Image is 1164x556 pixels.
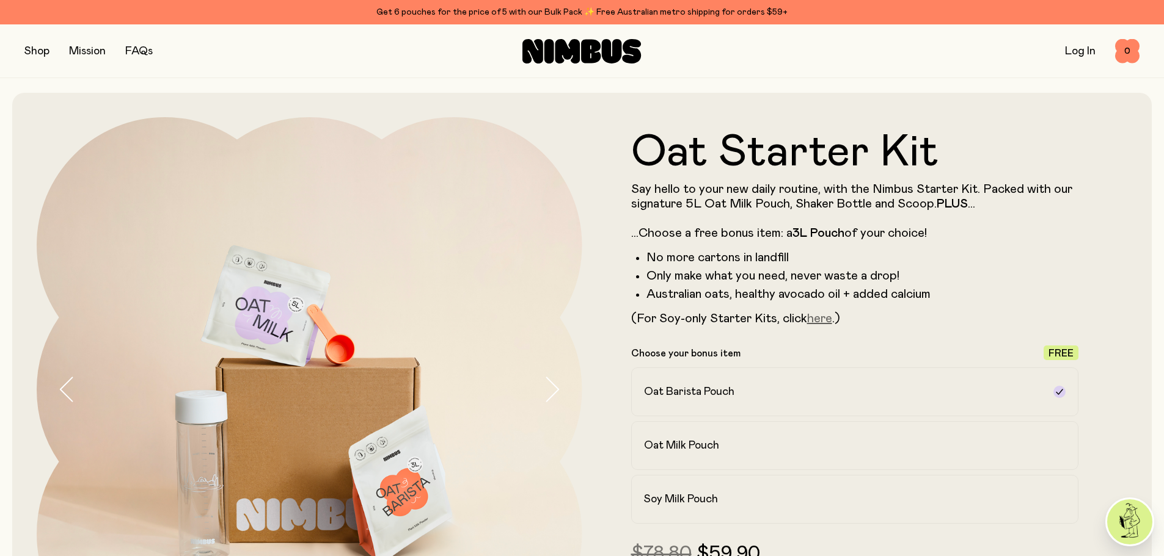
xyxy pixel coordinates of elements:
button: 0 [1115,39,1140,63]
div: Get 6 pouches for the price of 5 with our Bulk Pack ✨ Free Australian metro shipping for orders $59+ [24,5,1140,20]
strong: PLUS [937,198,968,210]
strong: Pouch [810,227,844,239]
a: here [807,312,832,325]
h2: Oat Milk Pouch [644,438,719,453]
li: Australian oats, healthy avocado oil + added calcium [646,287,1079,301]
li: Only make what you need, never waste a drop! [646,269,1079,283]
h2: Oat Barista Pouch [644,385,734,399]
span: Free [1049,348,1074,358]
h2: Soy Milk Pouch [644,492,718,507]
a: FAQs [125,46,153,57]
h1: Oat Starter Kit [631,131,1079,175]
a: Mission [69,46,106,57]
strong: 3L [792,227,807,239]
p: Choose your bonus item [631,347,741,359]
p: Say hello to your new daily routine, with the Nimbus Starter Kit. Packed with our signature 5L Oa... [631,182,1079,240]
li: No more cartons in landfill [646,250,1079,265]
img: agent [1107,499,1152,544]
a: Log In [1065,46,1096,57]
p: (For Soy-only Starter Kits, click .) [631,311,1079,326]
